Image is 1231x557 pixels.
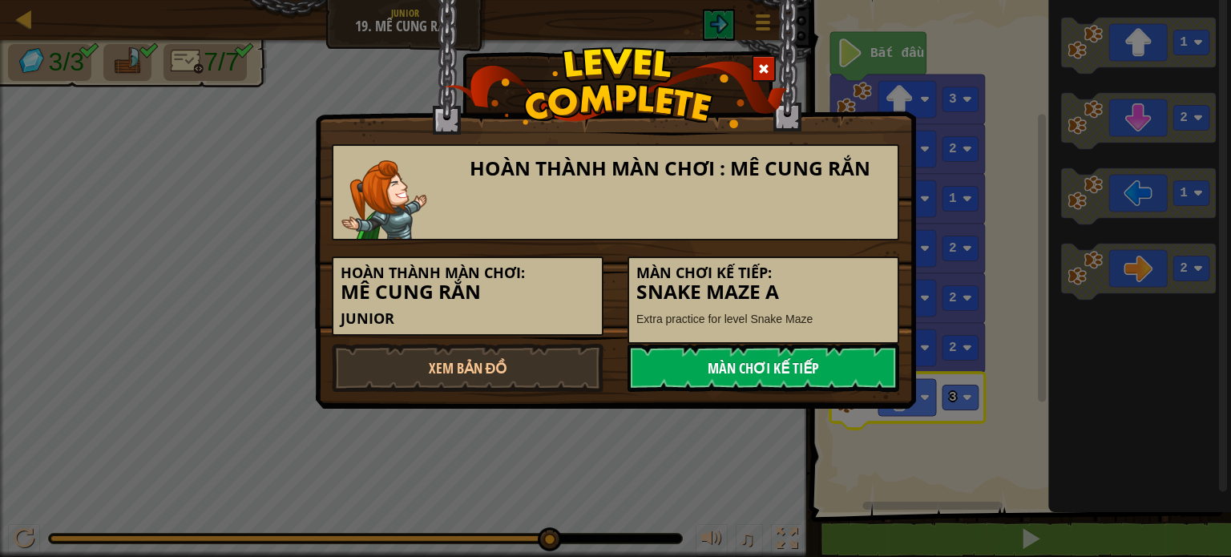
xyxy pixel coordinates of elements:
[470,158,890,180] h3: Hoàn thành màn chơi : Mê Cung Rắn
[341,265,595,281] h5: Hoàn thành màn chơi:
[628,344,899,392] a: Màn chơi kế tiếp
[332,344,603,392] a: Xem Bản Đồ
[444,47,788,128] img: level_complete.png
[636,311,890,327] p: Extra practice for level Snake Maze
[636,281,890,303] h3: Snake Maze A
[341,311,595,327] h5: Junior
[636,265,890,281] h5: Màn chơi kế tiếp:
[341,160,427,239] img: captain.png
[341,281,595,303] h3: Mê Cung Rắn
